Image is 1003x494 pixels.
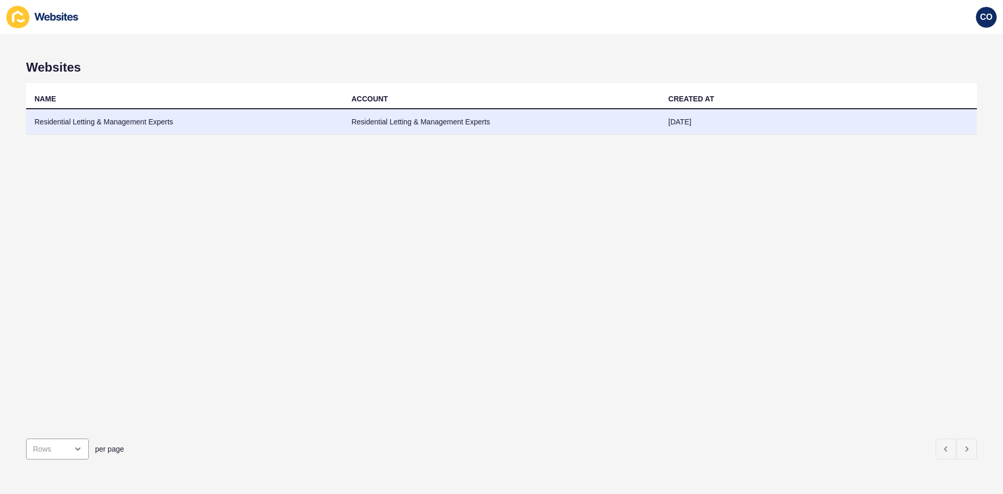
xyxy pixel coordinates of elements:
div: ACCOUNT [352,94,388,104]
div: open menu [26,439,89,459]
td: Residential Letting & Management Experts [343,109,660,135]
td: [DATE] [660,109,977,135]
h1: Websites [26,60,977,75]
span: per page [95,444,124,454]
div: NAME [34,94,56,104]
td: Residential Letting & Management Experts [26,109,343,135]
div: CREATED AT [668,94,714,104]
span: CO [980,12,993,22]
